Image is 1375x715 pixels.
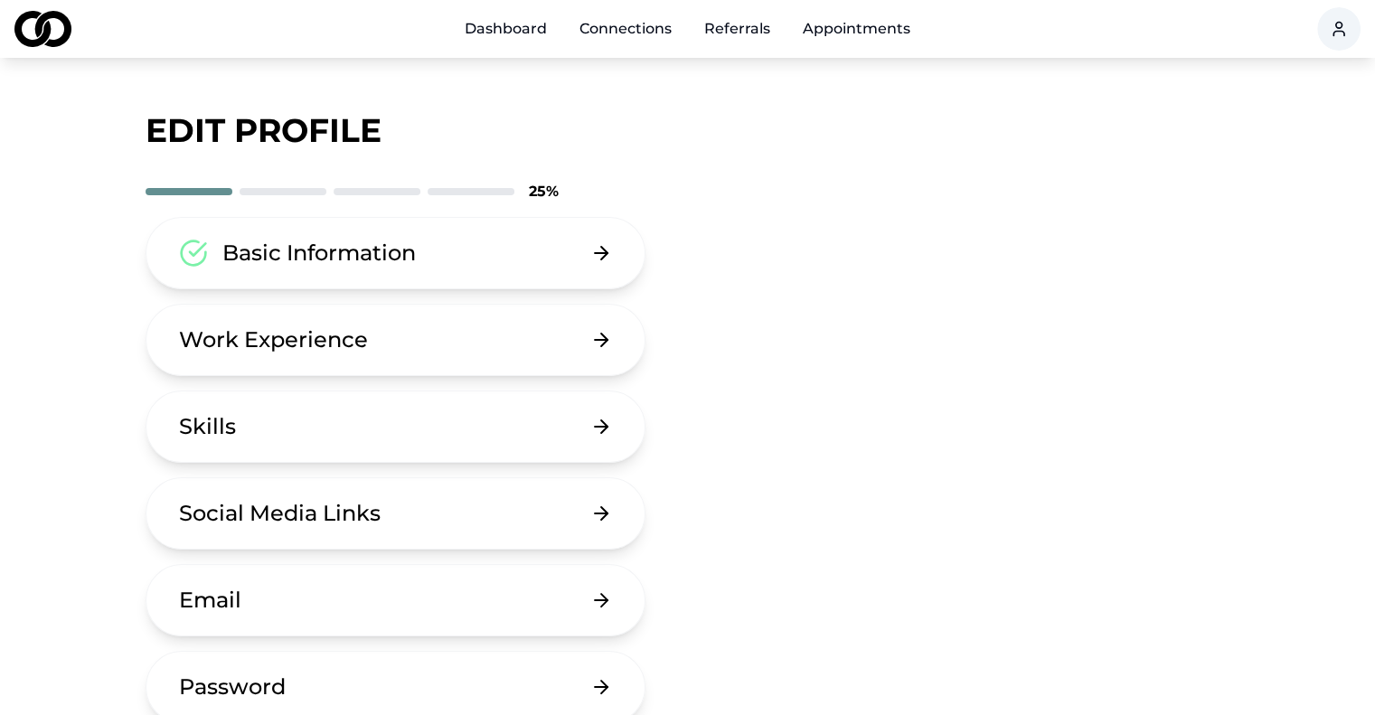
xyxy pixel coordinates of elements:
button: Skills [146,390,646,463]
button: Social Media Links [146,477,646,550]
img: logo [14,11,71,47]
a: Referrals [690,11,785,47]
a: Appointments [788,11,925,47]
button: Email [146,564,646,636]
div: Basic Information [222,239,416,268]
div: Email [179,586,241,615]
a: Dashboard [450,11,561,47]
button: Basic Information [146,217,646,289]
div: Social Media Links [179,499,381,528]
nav: Main [450,11,925,47]
div: Password [179,673,286,701]
div: Work Experience [179,325,368,354]
div: edit profile [146,112,1230,148]
div: 25 % [529,181,559,202]
div: Skills [179,412,236,441]
a: Connections [565,11,686,47]
button: Work Experience [146,304,646,376]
